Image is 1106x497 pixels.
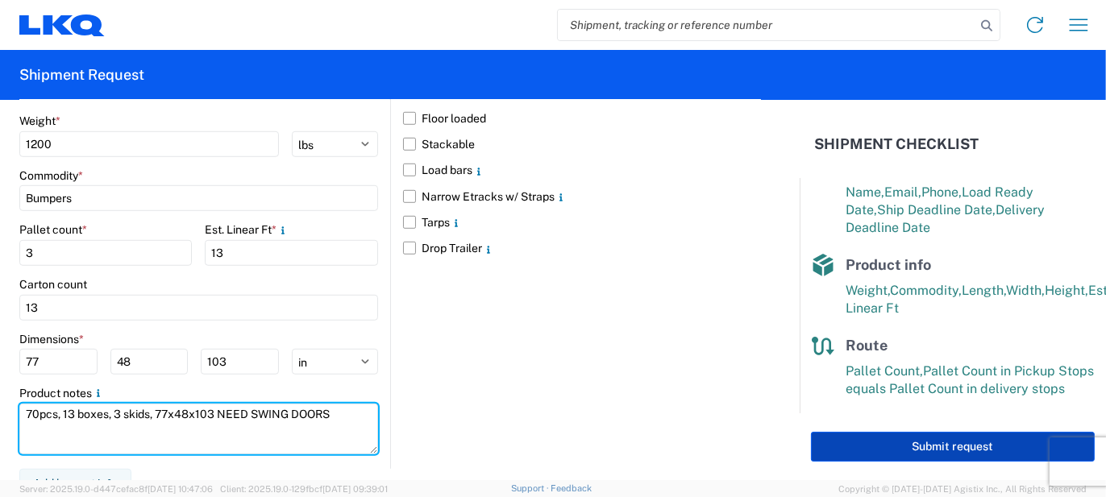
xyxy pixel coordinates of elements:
[148,484,213,494] span: [DATE] 10:47:06
[403,235,761,261] label: Drop Trailer
[322,484,388,494] span: [DATE] 09:39:01
[962,283,1006,298] span: Length,
[19,65,144,85] h2: Shipment Request
[921,184,962,200] span: Phone,
[558,10,975,40] input: Shipment, tracking or reference number
[403,184,761,209] label: Narrow Etracks w/ Straps
[846,363,1094,396] span: Pallet Count in Pickup Stops equals Pallet Count in delivery stops
[19,386,105,400] label: Product notes
[884,184,921,200] span: Email,
[201,349,279,375] input: H
[890,283,962,298] span: Commodity,
[846,363,923,379] span: Pallet Count,
[403,131,761,157] label: Stackable
[19,277,87,292] label: Carton count
[19,332,84,346] label: Dimensions
[846,283,890,298] span: Weight,
[205,222,289,237] label: Est. Linear Ft
[846,256,931,273] span: Product info
[220,484,388,494] span: Client: 2025.19.0-129fbcf
[19,484,213,494] span: Server: 2025.19.0-d447cefac8f
[19,349,98,375] input: L
[838,482,1087,496] span: Copyright © [DATE]-[DATE] Agistix Inc., All Rights Reserved
[403,106,761,131] label: Floor loaded
[110,349,189,375] input: W
[19,222,87,237] label: Pallet count
[811,432,1095,462] button: Submit request
[814,135,979,154] h2: Shipment Checklist
[403,209,761,235] label: Tarps
[846,184,884,200] span: Name,
[19,114,60,128] label: Weight
[846,337,888,354] span: Route
[403,157,761,183] label: Load bars
[551,483,592,493] a: Feedback
[877,202,996,217] span: Ship Deadline Date,
[19,168,83,183] label: Commodity
[511,483,551,493] a: Support
[1006,283,1045,298] span: Width,
[1045,283,1088,298] span: Height,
